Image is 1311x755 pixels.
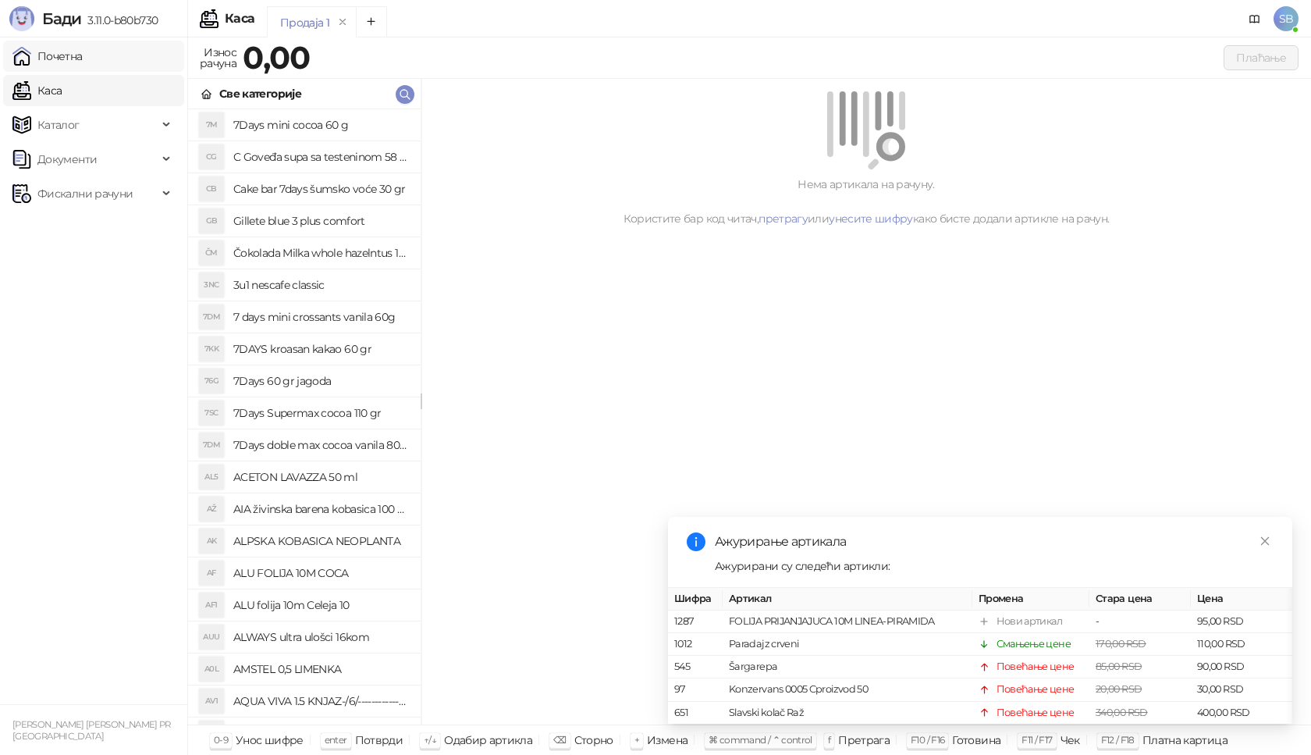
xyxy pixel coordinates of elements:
th: Промена [972,588,1089,611]
div: AVR [199,721,224,746]
a: Документација [1242,6,1267,31]
h4: 7Days mini cocoa 60 g [233,112,408,137]
img: Logo [9,6,34,31]
td: 110,00 RSD [1191,634,1292,657]
div: GB [199,208,224,233]
div: 7M [199,112,224,137]
small: [PERSON_NAME] [PERSON_NAME] PR [GEOGRAPHIC_DATA] [12,719,171,742]
div: Повећање цене [997,660,1075,675]
span: close [1259,536,1270,547]
div: Износ рачуна [197,42,240,73]
th: Стара цена [1089,588,1191,611]
button: Плаћање [1224,45,1299,70]
h4: 7Days doble max cocoa vanila 80 gr [233,433,408,458]
div: Повећање цене [997,705,1075,721]
div: Платна картица [1142,730,1228,750]
h4: AMSTEL 0,5 LIMENKA [233,657,408,682]
td: 545 [668,657,723,679]
td: Paradajz crveni [723,634,972,657]
div: AUU [199,625,224,650]
td: FOLIJA PRIJANJAJUCA 10M LINEA-PIRAMIDA [723,611,972,633]
div: Продаја 1 [280,14,329,31]
td: 95,00 RSD [1191,611,1292,633]
div: Повећање цене [997,682,1075,698]
span: Каталог [37,109,80,141]
h4: AIA živinska barena kobasica 100 gr [233,497,408,522]
span: ⌫ [553,734,566,746]
div: Каса [225,12,254,25]
h4: AQUA VIVA REBOOT 0.75L-/12/-- [233,721,408,746]
button: remove [332,16,353,29]
div: 7DM [199,433,224,458]
div: 76G [199,369,224,394]
h4: Cake bar 7days šumsko voće 30 gr [233,176,408,201]
td: 651 [668,702,723,725]
h4: ACETON LAVAZZA 50 ml [233,465,408,490]
span: F12 / F18 [1101,734,1135,746]
span: + [634,734,639,746]
span: 0-9 [214,734,228,746]
h4: 7Days Supermax cocoa 110 gr [233,401,408,426]
h4: ALU folija 10m Celeja 10 [233,593,408,618]
div: AK [199,529,224,554]
span: Документи [37,144,97,175]
div: AF1 [199,593,224,618]
h4: ALPSKA KOBASICA NEOPLANTA [233,529,408,554]
span: 340,00 RSD [1096,707,1148,718]
span: 85,00 RSD [1096,661,1142,673]
span: enter [325,734,347,746]
span: 20,00 RSD [1096,684,1142,696]
div: 3NC [199,272,224,297]
span: Фискални рачуни [37,178,133,209]
div: AŽ [199,497,224,522]
h4: 7DAYS kroasan kakao 60 gr [233,337,408,361]
div: Претрага [838,730,890,750]
div: Нема артикала на рачуну. Користите бар код читач, или како бисте додали артикле на рачун. [440,176,1292,227]
div: 7DM [199,304,224,329]
span: 3.11.0-b80b730 [81,13,158,27]
td: Konzervans 0005 Cproizvod 50 [723,679,972,702]
div: Нови артикал [997,614,1062,629]
span: Бади [42,9,81,28]
span: info-circle [687,532,705,551]
th: Артикал [723,588,972,611]
div: Све категорије [219,85,301,102]
span: 170,00 RSD [1096,639,1146,650]
td: 30,00 RSD [1191,679,1292,702]
h4: ALWAYS ultra ulošci 16kom [233,625,408,650]
td: 97 [668,679,723,702]
div: Готовина [952,730,1000,750]
td: 90,00 RSD [1191,657,1292,679]
h4: ALU FOLIJA 10M COCA [233,561,408,586]
div: Смањење цене [997,637,1071,653]
div: Одабир артикла [444,730,532,750]
a: Close [1256,532,1274,550]
td: 1012 [668,634,723,657]
a: Каса [12,75,62,106]
strong: 0,00 [243,38,310,77]
h4: C Goveđa supa sa testeninom 58 grama [233,144,408,169]
td: 1287 [668,611,723,633]
button: Add tab [356,6,387,37]
div: ČM [199,240,224,265]
div: 7KK [199,337,224,361]
td: 400,00 RSD [1191,702,1292,725]
a: Почетна [12,41,83,72]
span: ↑/↓ [424,734,436,746]
div: Ажурирање артикала [715,532,1274,551]
a: претрагу [759,212,808,226]
span: F11 / F17 [1021,734,1052,746]
div: CB [199,176,224,201]
span: ⌘ command / ⌃ control [709,734,812,746]
div: grid [188,109,421,725]
div: AV1 [199,689,224,714]
a: унесите шифру [829,212,913,226]
h4: 7 days mini crossants vanila 60g [233,304,408,329]
h4: 7Days 60 gr jagoda [233,369,408,394]
th: Цена [1191,588,1292,611]
div: A0L [199,657,224,682]
h4: Čokolada Milka whole hazelntus 100 gr [233,240,408,265]
h4: Gillete blue 3 plus comfort [233,208,408,233]
div: AF [199,561,224,586]
div: Чек [1061,730,1080,750]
